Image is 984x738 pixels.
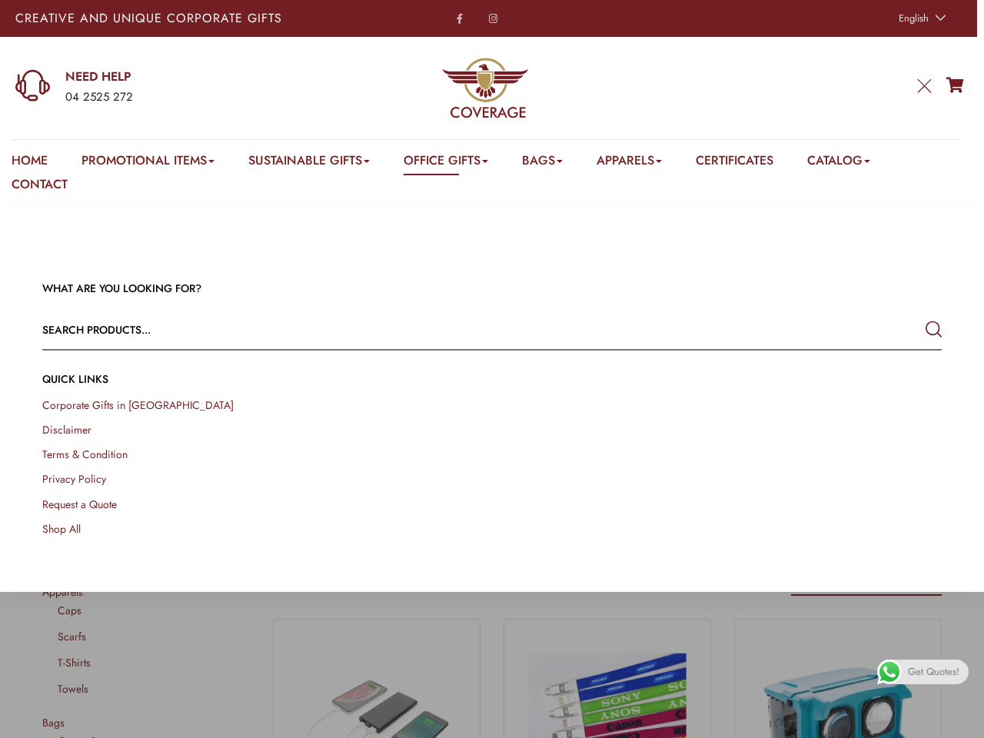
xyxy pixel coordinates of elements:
a: Corporate Gifts in [GEOGRAPHIC_DATA] [42,397,234,413]
a: Bags [522,151,563,175]
h4: QUICK LINKs [42,371,942,387]
a: Catalog [807,151,870,175]
span: Get Quotes! [908,660,959,684]
a: Disclaimer [42,422,91,437]
h3: WHAT ARE YOU LOOKING FOR? [42,281,942,297]
a: Shop All [42,520,81,536]
a: Apparels [597,151,662,175]
a: Privacy Policy [42,471,106,487]
span: English [899,11,929,25]
a: Certificates [696,151,773,175]
input: Search products... [42,311,762,348]
a: Office Gifts [404,151,488,175]
a: Promotional Items [81,151,214,175]
a: Contact [12,175,68,199]
div: 04 2525 272 [65,88,316,108]
a: English [891,8,950,29]
a: Sustainable Gifts [248,151,370,175]
p: Creative and Unique Corporate Gifts [15,12,386,25]
a: Request a Quote [42,496,117,511]
a: Home [12,151,48,175]
a: NEED HELP [65,68,316,85]
a: Terms & Condition [42,447,128,462]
